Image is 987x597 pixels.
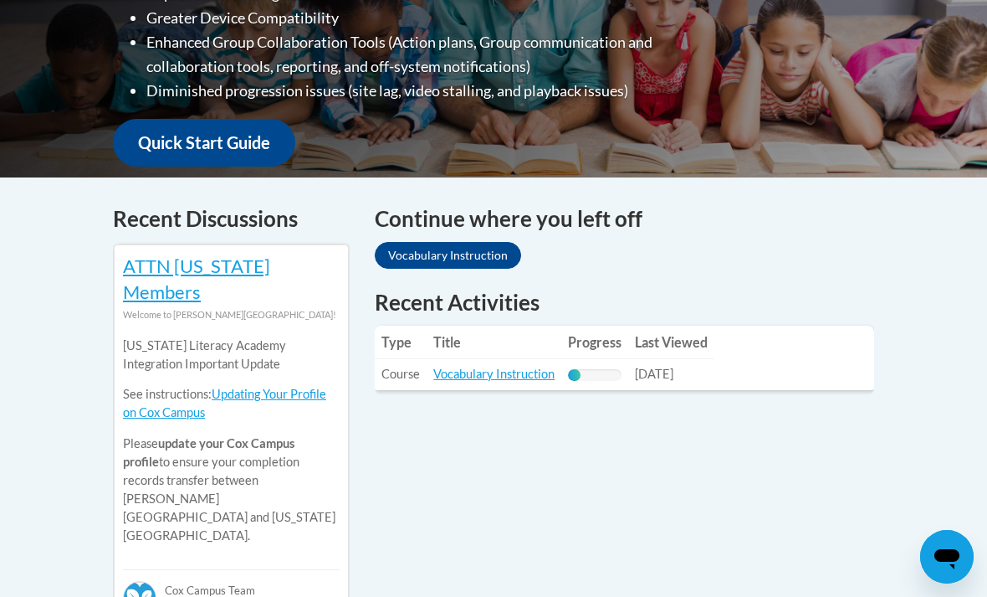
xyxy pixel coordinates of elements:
[635,367,673,381] span: [DATE]
[568,369,580,381] div: Progress, %
[123,306,340,324] div: Welcome to [PERSON_NAME][GEOGRAPHIC_DATA]!
[920,530,974,584] iframe: Button to launch messaging window
[123,324,340,558] div: Please to ensure your completion records transfer between [PERSON_NAME][GEOGRAPHIC_DATA] and [US_...
[628,326,714,359] th: Last Viewed
[146,6,719,30] li: Greater Device Compatibility
[123,337,340,373] p: [US_STATE] Literacy Academy Integration Important Update
[146,79,719,103] li: Diminished progression issues (site lag, video stalling, and playback issues)
[381,367,420,381] span: Course
[375,203,874,235] h4: Continue where you left off
[113,119,295,167] a: Quick Start Guide
[146,30,719,79] li: Enhanced Group Collaboration Tools (Action plans, Group communication and collaboration tools, re...
[427,326,561,359] th: Title
[123,436,294,469] b: update your Cox Campus profile
[123,387,326,419] a: Updating Your Profile on Cox Campus
[561,326,628,359] th: Progress
[113,203,350,235] h4: Recent Discussions
[375,287,874,317] h1: Recent Activities
[375,242,521,269] a: Vocabulary Instruction
[433,367,555,381] a: Vocabulary Instruction
[375,326,427,359] th: Type
[123,385,340,422] p: See instructions:
[123,255,270,303] a: ATTN [US_STATE] Members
